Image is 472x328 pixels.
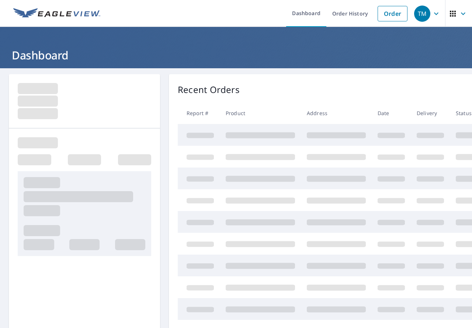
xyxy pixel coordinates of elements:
p: Recent Orders [178,83,240,96]
th: Delivery [411,102,450,124]
th: Product [220,102,301,124]
th: Date [372,102,411,124]
div: TM [414,6,430,22]
th: Address [301,102,372,124]
a: Order [378,6,407,21]
img: EV Logo [13,8,100,19]
th: Report # [178,102,220,124]
h1: Dashboard [9,48,463,63]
